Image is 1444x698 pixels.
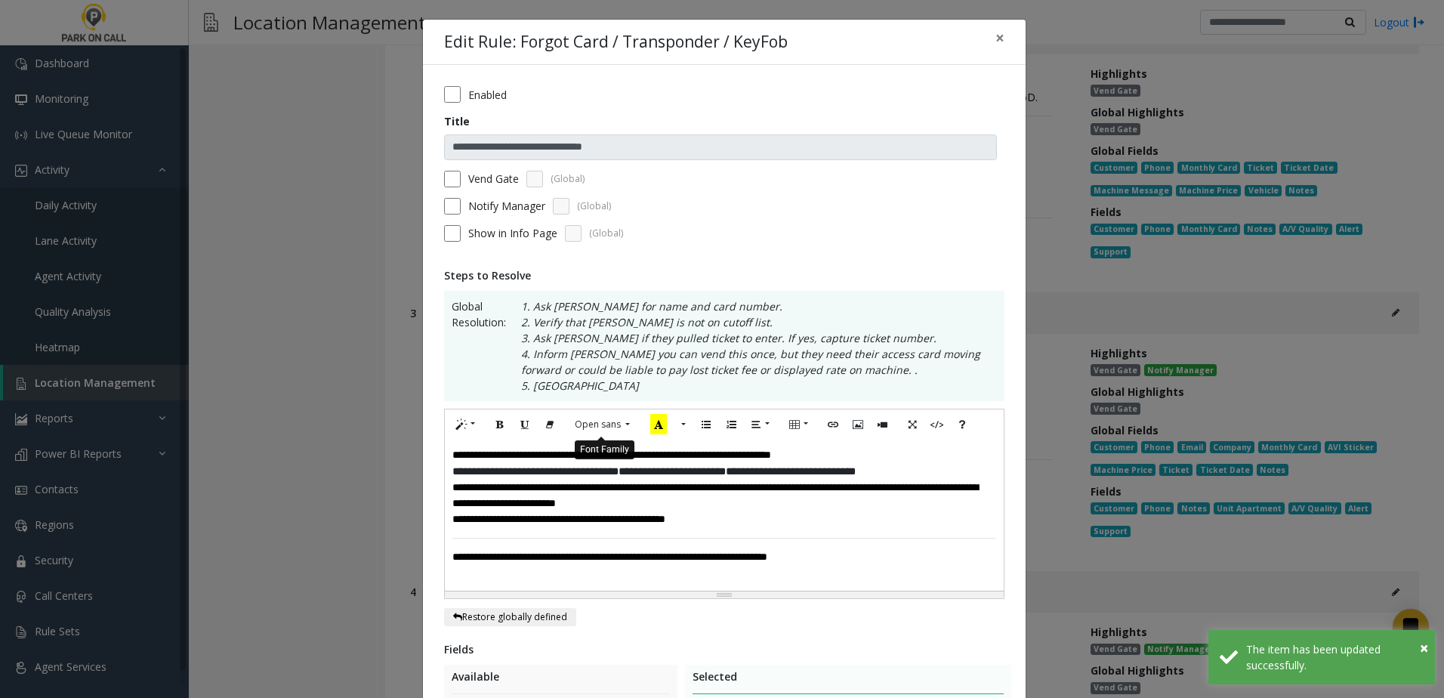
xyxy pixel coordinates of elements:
button: Unordered list (CTRL+SHIFT+NUM7) [693,413,719,437]
span: (Global) [551,172,585,186]
label: Notify Manager [468,198,545,214]
div: Selected [693,669,1004,694]
button: Close [1420,637,1428,659]
div: Font Family [575,440,634,459]
button: Recent Color [642,413,675,437]
div: Resize [445,591,1004,598]
button: Ordered list (CTRL+SHIFT+NUM8) [718,413,744,437]
button: Full Screen [899,413,925,437]
h4: Edit Rule: Forgot Card / Transponder / KeyFob [444,30,788,54]
button: Bold (CTRL+B) [487,413,513,437]
button: Underline (CTRL+U) [512,413,538,437]
button: Video [870,413,896,437]
span: × [1420,638,1428,658]
span: Open sans [575,418,621,431]
button: Close [985,20,1015,57]
label: Enabled [468,87,507,103]
button: Style [449,413,483,437]
span: (Global) [589,227,623,240]
button: Help [949,413,975,437]
button: Code View [924,413,950,437]
button: Restore globally defined [444,608,576,626]
button: More Color [674,413,690,437]
span: (Global) [577,199,611,213]
button: Remove Font Style (CTRL+\) [537,413,563,437]
p: 1. Ask [PERSON_NAME] for name and card number. 2. Verify that [PERSON_NAME] is not on cutoff list... [506,298,997,394]
span: Global Resolution: [452,298,506,394]
div: The item has been updated successfully. [1246,641,1424,673]
div: Steps to Resolve [444,267,1004,283]
span: Show in Info Page [468,225,557,241]
label: Title [444,113,470,129]
button: Font Family [566,413,638,436]
label: Vend Gate [468,171,519,187]
button: Table [782,413,816,437]
button: Link (CTRL+K) [820,413,846,437]
button: Picture [845,413,871,437]
div: Fields [444,641,1004,657]
span: × [995,27,1004,48]
button: Paragraph [743,413,778,437]
div: Available [452,669,670,694]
